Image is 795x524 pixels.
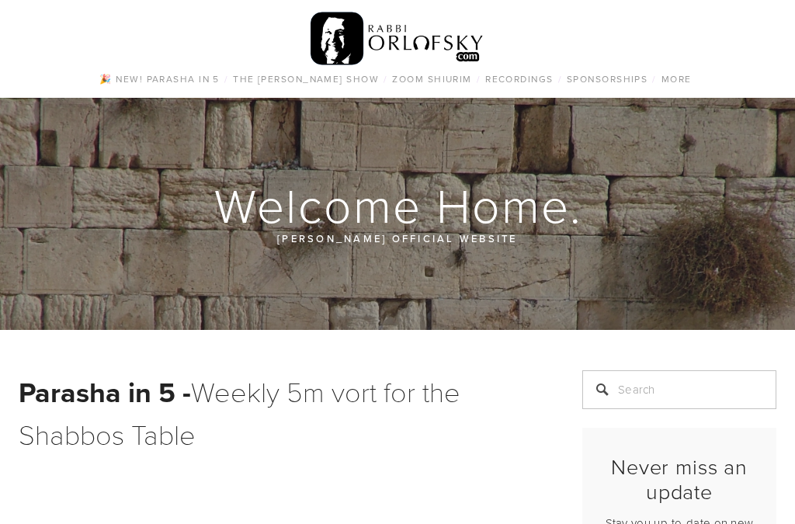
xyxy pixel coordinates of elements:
strong: Parasha in 5 - [19,372,191,412]
span: / [558,72,562,85]
a: Recordings [481,69,557,89]
a: 🎉 NEW! Parasha in 5 [95,69,224,89]
a: More [657,69,696,89]
span: / [224,72,228,85]
input: Search [582,370,776,409]
span: / [477,72,481,85]
h1: Welcome Home. [19,180,778,230]
a: The [PERSON_NAME] Show [228,69,384,89]
h1: Weekly 5m vort for the Shabbos Table [19,370,543,455]
span: / [384,72,387,85]
img: RabbiOrlofsky.com [311,9,484,69]
h2: Never miss an update [595,454,763,505]
p: [PERSON_NAME] official website [95,230,701,247]
span: / [652,72,656,85]
a: Sponsorships [562,69,652,89]
a: Zoom Shiurim [387,69,476,89]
